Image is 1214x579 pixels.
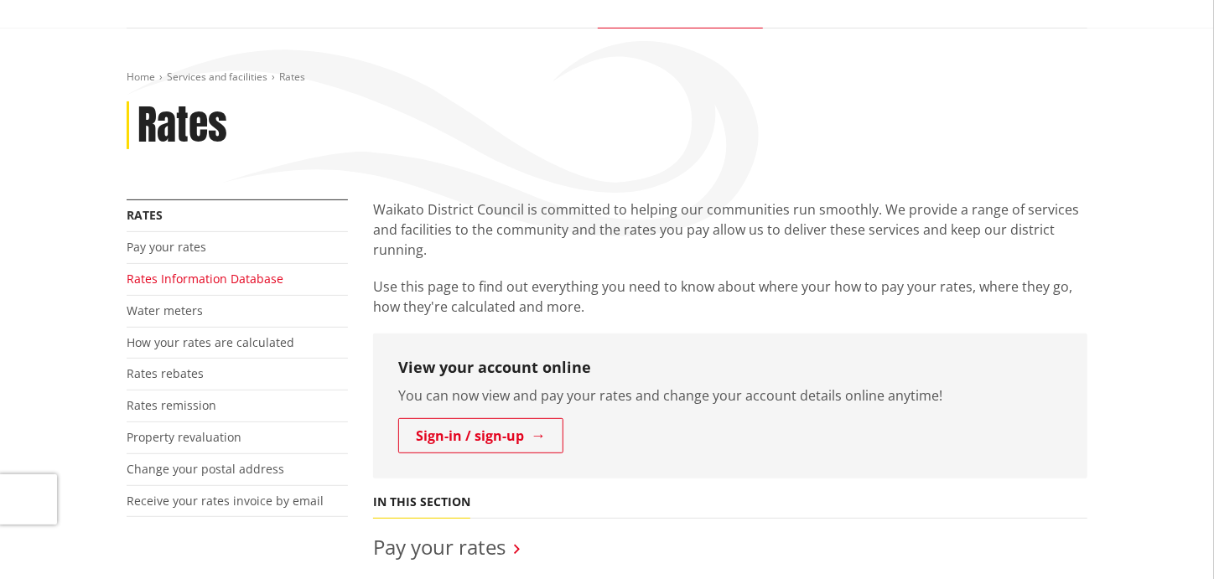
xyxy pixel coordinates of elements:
[127,239,206,255] a: Pay your rates
[127,70,155,84] a: Home
[127,70,1087,85] nav: breadcrumb
[127,493,324,509] a: Receive your rates invoice by email
[127,429,241,445] a: Property revaluation
[373,533,506,561] a: Pay your rates
[373,277,1087,317] p: Use this page to find out everything you need to know about where your how to pay your rates, whe...
[1137,509,1197,569] iframe: Messenger Launcher
[137,101,227,150] h1: Rates
[127,461,284,477] a: Change your postal address
[398,385,1062,406] p: You can now view and pay your rates and change your account details online anytime!
[279,70,305,84] span: Rates
[373,199,1087,260] p: Waikato District Council is committed to helping our communities run smoothly. We provide a range...
[127,334,294,350] a: How your rates are calculated
[127,397,216,413] a: Rates remission
[373,495,470,509] h5: In this section
[127,302,203,318] a: Water meters
[127,207,163,223] a: Rates
[127,365,204,381] a: Rates rebates
[127,271,283,287] a: Rates Information Database
[167,70,267,84] a: Services and facilities
[398,359,1062,377] h3: View your account online
[398,418,563,453] a: Sign-in / sign-up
